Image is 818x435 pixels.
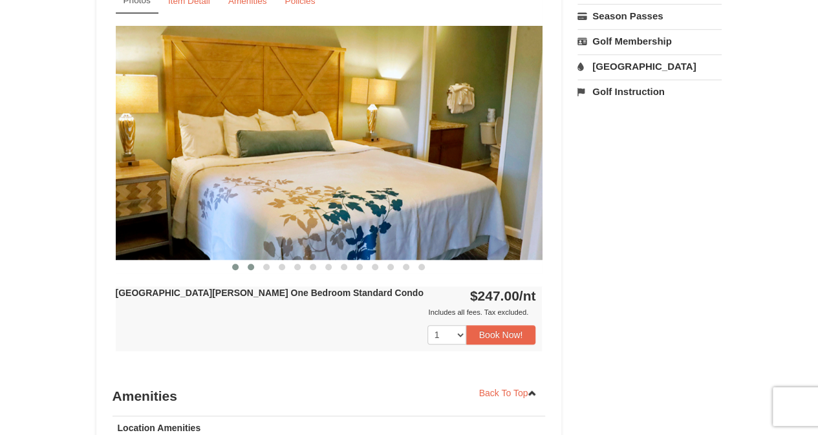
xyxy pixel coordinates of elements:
a: [GEOGRAPHIC_DATA] [577,54,722,78]
a: Back To Top [471,383,546,403]
strong: $247.00 [470,288,536,303]
strong: Location Amenities [118,423,201,433]
img: 18876286-121-55434444.jpg [116,26,543,259]
button: Book Now! [466,325,536,345]
span: /nt [519,288,536,303]
h3: Amenities [113,383,546,409]
a: Golf Membership [577,29,722,53]
a: Golf Instruction [577,80,722,103]
div: Includes all fees. Tax excluded. [116,306,536,319]
a: Season Passes [577,4,722,28]
strong: [GEOGRAPHIC_DATA][PERSON_NAME] One Bedroom Standard Condo [116,288,424,298]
